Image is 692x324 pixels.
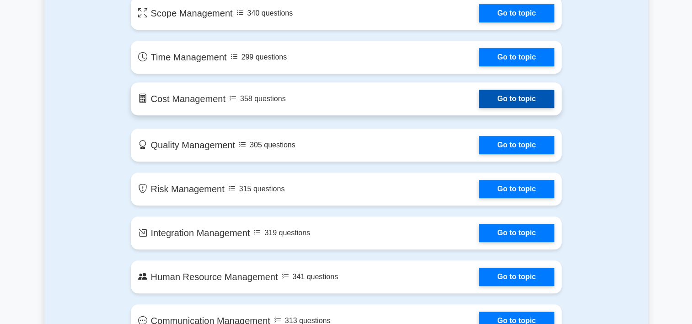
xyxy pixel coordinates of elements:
[479,180,554,198] a: Go to topic
[479,4,554,22] a: Go to topic
[479,48,554,66] a: Go to topic
[479,224,554,242] a: Go to topic
[479,90,554,108] a: Go to topic
[479,136,554,154] a: Go to topic
[479,268,554,286] a: Go to topic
